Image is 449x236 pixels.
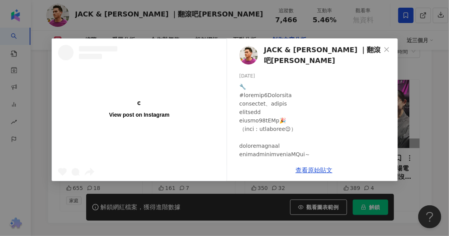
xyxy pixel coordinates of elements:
span: close [384,46,390,53]
a: View post on Instagram [52,39,227,181]
a: 查看原始貼文 [295,167,332,174]
button: Close [379,42,394,57]
img: KOL Avatar [239,46,258,64]
a: KOL AvatarJACK & [PERSON_NAME] ｜翻滾吧[PERSON_NAME] [239,45,381,66]
div: View post on Instagram [109,111,169,118]
div: [DATE] [239,73,392,80]
span: JACK & [PERSON_NAME] ｜翻滾吧[PERSON_NAME] [264,45,381,66]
